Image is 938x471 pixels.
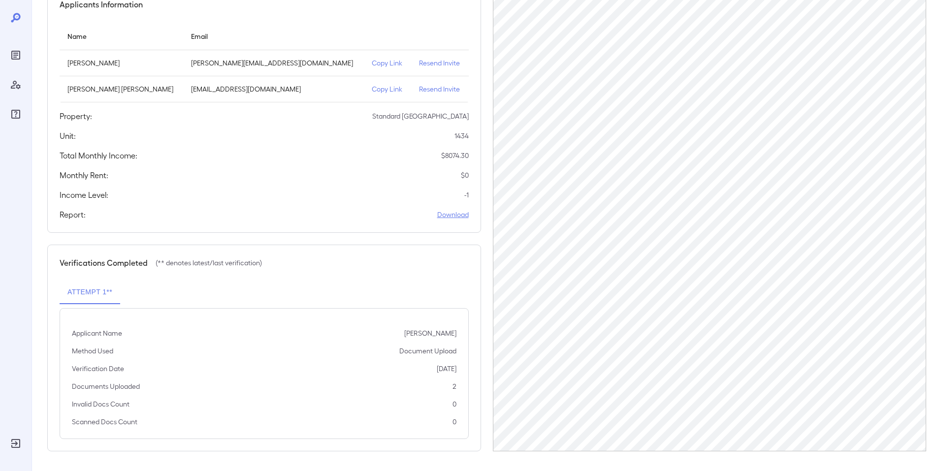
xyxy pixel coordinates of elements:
[441,151,469,160] p: $ 8074.30
[453,381,456,391] p: 2
[8,47,24,63] div: Reports
[372,84,403,94] p: Copy Link
[191,58,356,68] p: [PERSON_NAME][EMAIL_ADDRESS][DOMAIN_NAME]
[453,399,456,409] p: 0
[72,328,122,338] p: Applicant Name
[60,209,86,220] h5: Report:
[404,328,456,338] p: [PERSON_NAME]
[72,346,113,356] p: Method Used
[464,190,469,200] p: -1
[156,258,262,268] p: (** denotes latest/last verification)
[60,169,108,181] h5: Monthly Rent:
[60,257,148,269] h5: Verifications Completed
[60,22,469,102] table: simple table
[8,77,24,93] div: Manage Users
[8,106,24,122] div: FAQ
[419,84,461,94] p: Resend Invite
[67,84,175,94] p: [PERSON_NAME] [PERSON_NAME]
[183,22,364,50] th: Email
[419,58,461,68] p: Resend Invite
[60,150,137,161] h5: Total Monthly Income:
[454,131,469,141] p: 1434
[72,417,137,427] p: Scanned Docs Count
[437,210,469,220] a: Download
[60,189,108,201] h5: Income Level:
[372,111,469,121] p: Standard [GEOGRAPHIC_DATA]
[72,364,124,374] p: Verification Date
[461,170,469,180] p: $ 0
[60,281,120,304] button: Attempt 1**
[8,436,24,451] div: Log Out
[60,130,76,142] h5: Unit:
[399,346,456,356] p: Document Upload
[72,381,140,391] p: Documents Uploaded
[191,84,356,94] p: [EMAIL_ADDRESS][DOMAIN_NAME]
[437,364,456,374] p: [DATE]
[372,58,403,68] p: Copy Link
[72,399,129,409] p: Invalid Docs Count
[60,110,92,122] h5: Property:
[67,58,175,68] p: [PERSON_NAME]
[60,22,183,50] th: Name
[453,417,456,427] p: 0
